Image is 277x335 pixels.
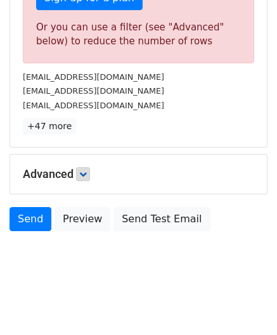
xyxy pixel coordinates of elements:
small: [EMAIL_ADDRESS][DOMAIN_NAME] [23,86,164,96]
a: +47 more [23,118,76,134]
small: [EMAIL_ADDRESS][DOMAIN_NAME] [23,101,164,110]
a: Send Test Email [113,207,210,231]
h5: Advanced [23,167,254,181]
a: Preview [55,207,110,231]
small: [EMAIL_ADDRESS][DOMAIN_NAME] [23,72,164,82]
div: Or you can use a filter (see "Advanced" below) to reduce the number of rows [36,20,241,49]
a: Send [10,207,51,231]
